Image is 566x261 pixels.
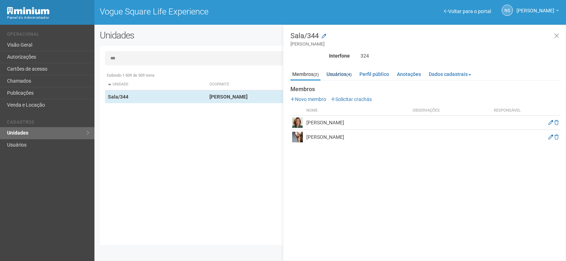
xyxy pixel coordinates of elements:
a: Anotações [395,69,423,79]
div: Painel do Administrador [7,14,89,21]
a: Perfil público [358,69,391,79]
a: Novo membro [290,96,326,102]
li: Cadastros [7,120,89,127]
td: [PERSON_NAME] [305,115,411,130]
th: Responsável [490,106,525,115]
strong: [PERSON_NAME] [209,94,248,100]
a: Excluir membro [554,134,559,140]
a: Usuários(4) [325,69,353,79]
img: user.png [292,132,303,142]
th: Observações [411,106,490,115]
a: Excluir membro [554,120,559,125]
a: [PERSON_NAME] [516,9,559,14]
a: Modificar a unidade [322,33,326,40]
strong: Membros [290,86,560,93]
a: Dados cadastrais [427,69,473,79]
img: Minium [7,7,50,14]
div: Exibindo 1-509 de 509 itens [105,72,555,79]
th: Ocupante: activate to sort column ascending [207,79,392,90]
td: [PERSON_NAME] [305,130,411,144]
div: 324 [355,53,566,59]
strong: Sala/344 [108,94,128,100]
a: Editar membro [548,120,553,125]
div: Interfone [285,53,355,59]
a: Editar membro [548,134,553,140]
small: (4) [346,72,352,77]
h3: Sala/344 [290,32,560,47]
a: Voltar para o portal [444,8,491,14]
th: Nome [305,106,411,115]
img: user.png [292,117,303,128]
th: Unidade: activate to sort column descending [105,79,207,90]
a: Membros(2) [290,69,320,81]
a: Solicitar crachás [331,96,372,102]
li: Operacional [7,32,89,39]
span: Nicolle Silva [516,1,554,13]
h2: Unidades [100,30,286,41]
a: NS [502,5,513,16]
small: [PERSON_NAME] [290,41,560,47]
h1: Vogue Square Life Experience [100,7,325,16]
small: (2) [313,72,319,77]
